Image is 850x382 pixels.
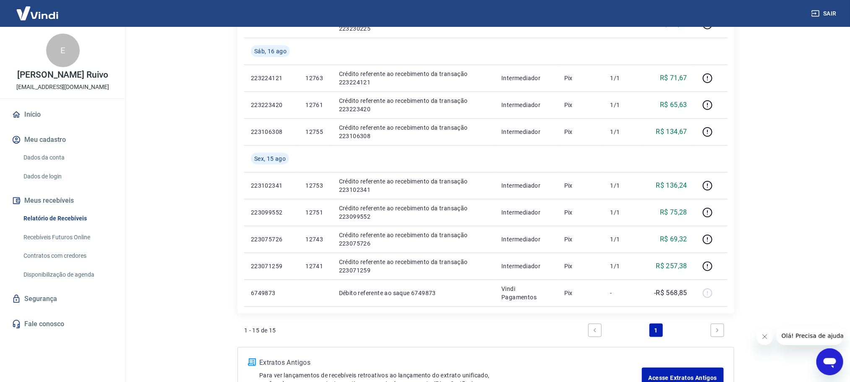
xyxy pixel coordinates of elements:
a: Início [10,105,115,124]
p: - [610,289,635,297]
p: 12751 [305,208,325,217]
p: Pix [564,128,597,136]
p: -R$ 568,85 [654,288,687,298]
span: Sex, 15 ago [254,154,286,163]
p: R$ 69,32 [660,234,687,244]
p: Extratos Antigos [259,358,642,368]
p: 223224121 [251,74,292,82]
a: Disponibilização de agenda [20,266,115,283]
a: Fale conosco [10,315,115,333]
p: Crédito referente ao recebimento da transação 223099552 [339,204,488,221]
p: R$ 65,63 [660,100,687,110]
button: Sair [810,6,840,21]
p: 12755 [305,128,325,136]
p: Intermediador [501,235,551,243]
p: [EMAIL_ADDRESS][DOMAIN_NAME] [16,83,109,92]
p: 1/1 [610,128,635,136]
a: Segurança [10,290,115,308]
p: Débito referente ao saque 6749873 [339,289,488,297]
p: 223071259 [251,262,292,270]
p: Crédito referente ao recebimento da transação 223106308 [339,123,488,140]
p: 1/1 [610,74,635,82]
a: Page 1 is your current page [649,324,663,337]
p: Pix [564,208,597,217]
p: Pix [564,101,597,109]
p: 1/1 [610,208,635,217]
span: Sáb, 16 ago [254,47,287,55]
p: [PERSON_NAME] Ruivo [17,71,108,79]
a: Dados de login [20,168,115,185]
p: 223099552 [251,208,292,217]
p: R$ 75,28 [660,207,687,217]
p: 12741 [305,262,325,270]
p: 1/1 [610,101,635,109]
p: Intermediador [501,181,551,190]
p: Vindi Pagamentos [501,285,551,301]
p: 12761 [305,101,325,109]
p: 1 - 15 de 15 [244,326,276,335]
p: Intermediador [501,128,551,136]
p: R$ 71,67 [660,73,687,83]
p: 12753 [305,181,325,190]
p: R$ 134,67 [656,127,688,137]
a: Recebíveis Futuros Online [20,229,115,246]
p: Intermediador [501,101,551,109]
p: Intermediador [501,74,551,82]
ul: Pagination [585,320,727,340]
a: Relatório de Recebíveis [20,210,115,227]
button: Meu cadastro [10,131,115,149]
a: Contratos com credores [20,247,115,264]
span: Olá! Precisa de ajuda? [5,6,70,13]
p: 223106308 [251,128,292,136]
a: Previous page [588,324,602,337]
p: 1/1 [610,181,635,190]
div: E [46,34,80,67]
p: 1/1 [610,235,635,243]
a: Next page [711,324,724,337]
p: Pix [564,74,597,82]
p: 1/1 [610,262,635,270]
p: Intermediador [501,208,551,217]
p: Pix [564,181,597,190]
p: 223075726 [251,235,292,243]
p: Crédito referente ao recebimento da transação 223223420 [339,97,488,113]
p: Pix [564,289,597,297]
p: 12763 [305,74,325,82]
p: Crédito referente ao recebimento da transação 223102341 [339,177,488,194]
p: Pix [564,262,597,270]
img: ícone [248,358,256,366]
p: 223102341 [251,181,292,190]
p: Pix [564,235,597,243]
p: 223223420 [251,101,292,109]
p: Crédito referente ao recebimento da transação 223071259 [339,258,488,275]
p: Intermediador [501,262,551,270]
iframe: Botão para abrir a janela de mensagens [816,348,843,375]
button: Meus recebíveis [10,191,115,210]
p: R$ 257,38 [656,261,688,271]
p: Crédito referente ao recebimento da transação 223224121 [339,70,488,86]
p: Crédito referente ao recebimento da transação 223075726 [339,231,488,248]
a: Dados da conta [20,149,115,166]
p: R$ 136,24 [656,181,688,191]
p: 12743 [305,235,325,243]
img: Vindi [10,0,65,26]
iframe: Fechar mensagem [756,328,773,345]
p: 6749873 [251,289,292,297]
iframe: Mensagem da empresa [777,327,843,345]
